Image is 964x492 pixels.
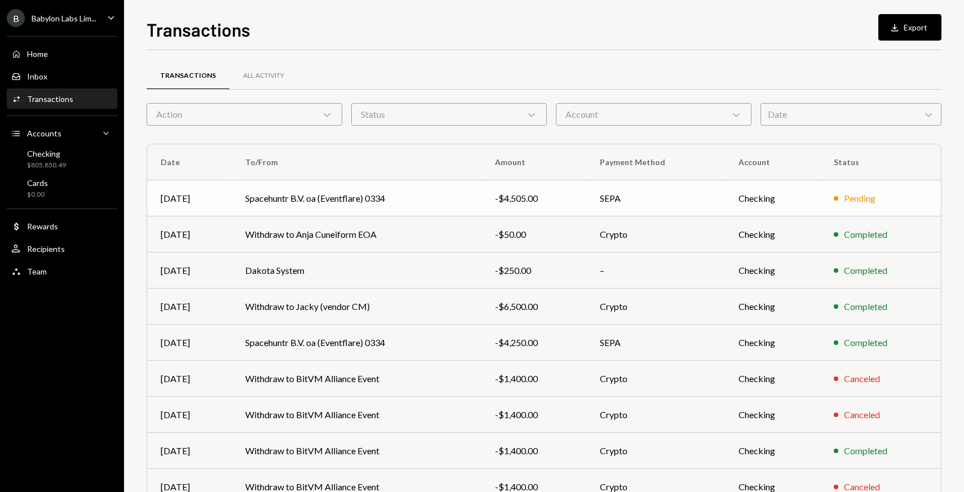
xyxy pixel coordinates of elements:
[27,72,47,81] div: Inbox
[232,325,481,361] td: Spacehuntr B.V. oa (Eventflare) 0334
[7,43,117,64] a: Home
[844,264,887,277] div: Completed
[161,264,218,277] div: [DATE]
[844,372,880,385] div: Canceled
[495,192,573,205] div: -$4,505.00
[760,103,941,126] div: Date
[586,397,725,433] td: Crypto
[7,261,117,281] a: Team
[27,128,61,138] div: Accounts
[27,244,65,254] div: Recipients
[27,221,58,231] div: Rewards
[556,103,751,126] div: Account
[7,9,25,27] div: B
[495,300,573,313] div: -$6,500.00
[7,175,117,202] a: Cards$0.00
[495,372,573,385] div: -$1,400.00
[586,180,725,216] td: SEPA
[725,289,820,325] td: Checking
[232,216,481,252] td: Withdraw to Anja Cuneiform EOA
[844,192,875,205] div: Pending
[725,325,820,361] td: Checking
[495,336,573,349] div: -$4,250.00
[481,144,586,180] th: Amount
[161,408,218,422] div: [DATE]
[586,252,725,289] td: –
[161,336,218,349] div: [DATE]
[495,264,573,277] div: -$250.00
[586,325,725,361] td: SEPA
[725,180,820,216] td: Checking
[161,372,218,385] div: [DATE]
[586,144,725,180] th: Payment Method
[27,190,48,200] div: $0.00
[147,18,250,41] h1: Transactions
[243,71,284,81] div: All Activity
[27,49,48,59] div: Home
[844,228,887,241] div: Completed
[232,289,481,325] td: Withdraw to Jacky (vendor CM)
[820,144,941,180] th: Status
[161,444,218,458] div: [DATE]
[7,123,117,143] a: Accounts
[844,408,880,422] div: Canceled
[232,397,481,433] td: Withdraw to BitVM Alliance Event
[27,94,73,104] div: Transactions
[232,252,481,289] td: Dakota System
[495,444,573,458] div: -$1,400.00
[844,444,887,458] div: Completed
[7,145,117,172] a: Checking$805,850.49
[232,361,481,397] td: Withdraw to BitVM Alliance Event
[586,433,725,469] td: Crypto
[351,103,547,126] div: Status
[27,267,47,276] div: Team
[147,103,342,126] div: Action
[7,66,117,86] a: Inbox
[725,216,820,252] td: Checking
[232,433,481,469] td: Withdraw to BitVM Alliance Event
[232,180,481,216] td: Spacehuntr B.V. oa (Eventflare) 0334
[725,252,820,289] td: Checking
[725,361,820,397] td: Checking
[586,289,725,325] td: Crypto
[725,433,820,469] td: Checking
[27,178,48,188] div: Cards
[161,300,218,313] div: [DATE]
[7,216,117,236] a: Rewards
[229,61,298,90] a: All Activity
[161,192,218,205] div: [DATE]
[878,14,941,41] button: Export
[7,238,117,259] a: Recipients
[27,161,66,170] div: $805,850.49
[147,144,232,180] th: Date
[232,144,481,180] th: To/From
[32,14,96,23] div: Babylon Labs Lim...
[844,300,887,313] div: Completed
[161,228,218,241] div: [DATE]
[495,408,573,422] div: -$1,400.00
[147,61,229,90] a: Transactions
[495,228,573,241] div: -$50.00
[160,71,216,81] div: Transactions
[586,216,725,252] td: Crypto
[844,336,887,349] div: Completed
[586,361,725,397] td: Crypto
[725,144,820,180] th: Account
[725,397,820,433] td: Checking
[7,88,117,109] a: Transactions
[27,149,66,158] div: Checking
